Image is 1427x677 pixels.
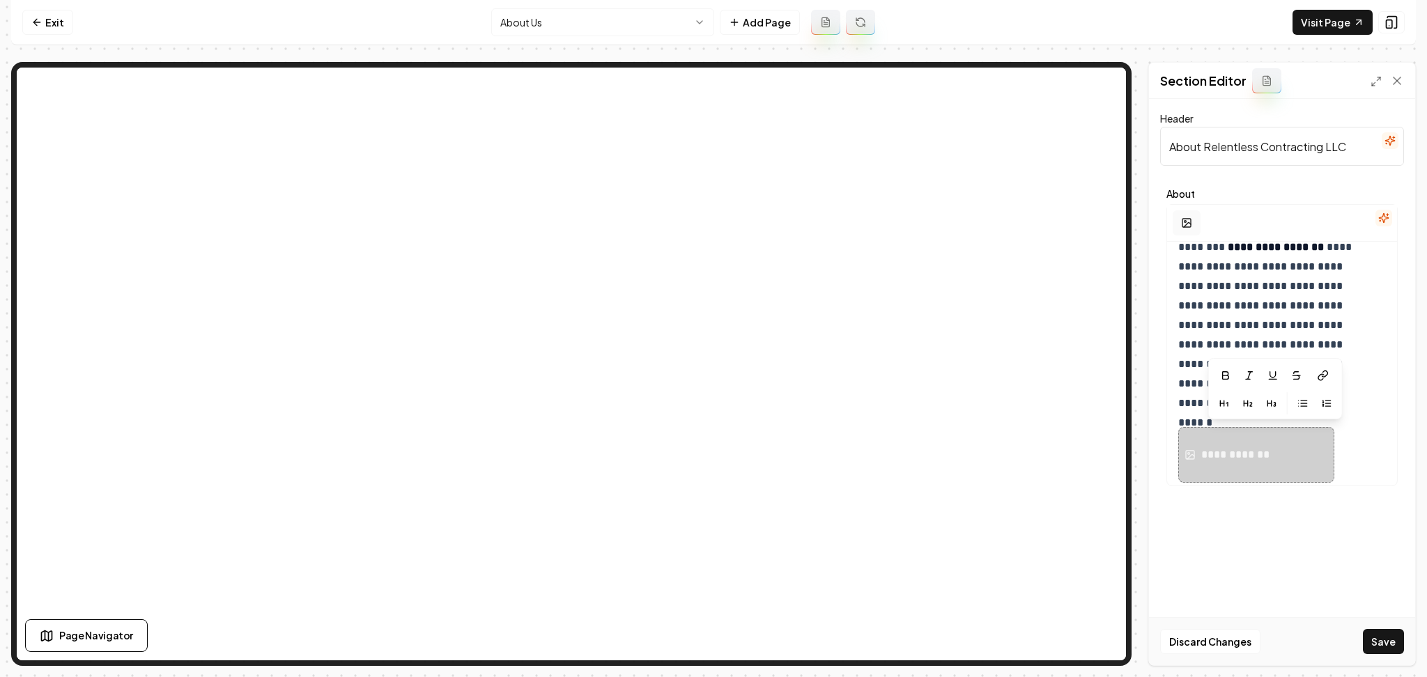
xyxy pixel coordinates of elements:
input: Header [1160,127,1404,166]
label: About [1166,189,1398,199]
button: Add admin page prompt [811,10,840,35]
button: Heading 3 [1260,393,1283,415]
button: Ordered List [1316,393,1338,415]
button: Add Page [720,10,800,35]
span: Page Navigator [59,628,133,643]
button: Add Image [1173,210,1201,235]
button: Add admin section prompt [1252,68,1281,93]
button: Heading 1 [1213,393,1235,415]
button: Discard Changes [1160,629,1260,654]
button: Bullet List [1292,393,1314,415]
button: Page Navigator [25,619,148,652]
a: Exit [22,10,73,35]
button: Regenerate page [846,10,875,35]
button: Bold [1214,365,1236,387]
button: Heading 2 [1237,393,1259,415]
label: Header [1160,112,1194,125]
a: Visit Page [1293,10,1373,35]
button: Strikethrough [1285,365,1307,387]
button: Italic [1237,365,1260,387]
button: Underline [1261,365,1283,387]
button: Link [1309,364,1336,389]
button: Save [1363,629,1404,654]
h2: Section Editor [1160,71,1247,91]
